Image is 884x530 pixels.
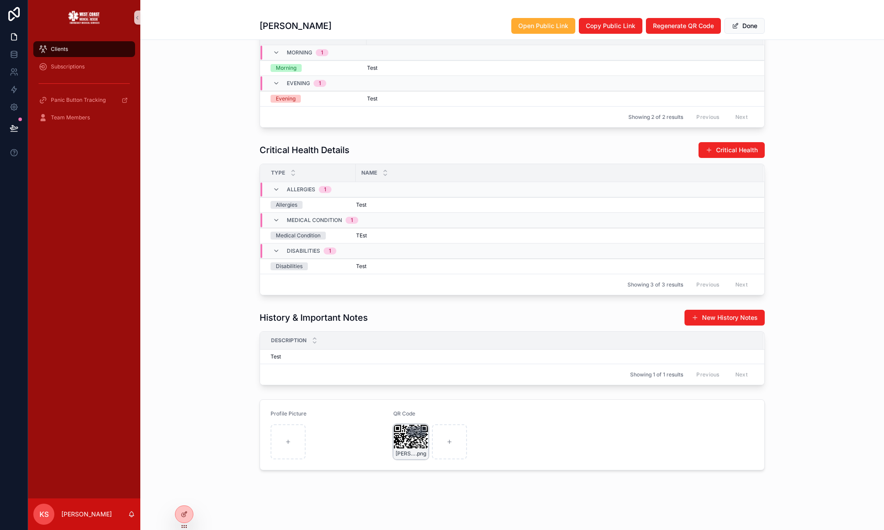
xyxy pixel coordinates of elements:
div: Medical Condition [276,232,321,240]
span: Subscriptions [51,63,85,70]
button: Done [724,18,765,34]
div: Morning [276,64,296,72]
button: Critical Health [699,142,765,158]
div: 1 [324,186,326,193]
a: Clients [33,41,135,57]
span: Profile Picture [271,410,307,417]
h1: Critical Health Details [260,144,349,156]
span: Panic Button Tracking [51,97,106,104]
img: App logo [68,11,100,25]
span: Showing 2 of 2 results [628,114,683,121]
span: Medical Condition [287,217,342,224]
h1: [PERSON_NAME] [260,20,331,32]
span: [PERSON_NAME]---QR-Code [396,450,416,457]
span: Open Public Link [518,21,568,30]
button: Regenerate QR Code [646,18,721,34]
span: Type [271,169,285,176]
button: New History Notes [684,310,765,326]
span: .png [416,450,426,457]
div: 1 [321,49,323,56]
h1: History & Important Notes [260,312,368,324]
span: Name [361,169,377,176]
span: Test [356,201,367,208]
div: 1 [329,247,331,254]
a: Panic Button Tracking [33,92,135,108]
span: Test [367,95,378,102]
span: Showing 3 of 3 results [627,281,683,288]
a: Team Members [33,110,135,125]
span: QR Code [393,410,415,417]
span: Test [271,353,281,360]
span: Evening [287,80,310,87]
span: Description [271,337,307,344]
div: Disabilities [276,262,303,270]
span: Clients [51,46,68,53]
button: Open Public Link [511,18,575,34]
span: Allergies [287,186,315,193]
span: KS [39,509,49,519]
p: [PERSON_NAME] [61,510,112,519]
span: TEst [356,232,367,239]
span: Test [356,263,367,270]
span: Regenerate QR Code [653,21,714,30]
div: Allergies [276,201,297,209]
span: Copy Public Link [586,21,635,30]
span: Test [367,64,378,72]
div: scrollable content [28,35,140,137]
span: Disabilities [287,247,320,254]
span: Team Members [51,114,90,121]
span: Showing 1 of 1 results [630,371,683,378]
span: Morning [287,49,312,56]
div: Evening [276,95,296,103]
div: 1 [351,217,353,224]
a: Subscriptions [33,59,135,75]
div: 1 [319,80,321,87]
button: Copy Public Link [579,18,642,34]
